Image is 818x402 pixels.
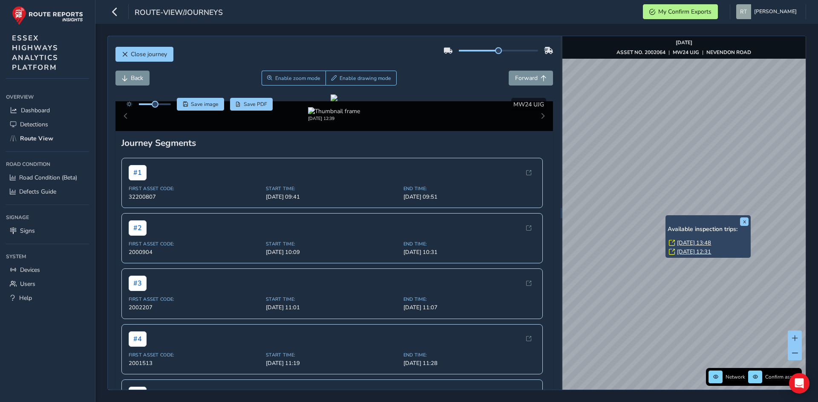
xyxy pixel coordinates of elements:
[266,296,398,302] span: Start Time:
[706,49,751,56] strong: NEVENDON ROAD
[266,185,398,192] span: Start Time:
[266,304,398,311] span: [DATE] 11:01
[129,304,261,311] span: 2002207
[244,101,267,108] span: Save PDF
[509,71,553,86] button: Forward
[6,131,89,145] a: Route View
[135,7,223,19] span: route-view/journeys
[266,241,398,247] span: Start Time:
[177,98,224,111] button: Save
[266,359,398,367] span: [DATE] 11:19
[115,71,150,86] button: Back
[266,352,398,358] span: Start Time:
[677,248,711,256] a: [DATE] 12:31
[129,387,147,402] span: # 5
[191,101,219,108] span: Save image
[129,193,261,201] span: 32200807
[789,373,809,393] div: Open Intercom Messenger
[266,193,398,201] span: [DATE] 09:41
[6,185,89,199] a: Defects Guide
[129,241,261,247] span: First Asset Code:
[765,373,799,380] span: Confirm assets
[129,276,147,291] span: # 3
[513,100,544,108] span: MW24 UJG
[129,331,147,347] span: # 4
[19,188,56,196] span: Defects Guide
[403,248,536,256] span: [DATE] 10:31
[658,8,711,16] span: My Confirm Exports
[736,4,800,19] button: [PERSON_NAME]
[673,49,699,56] strong: MW24 UJG
[403,185,536,192] span: End Time:
[668,226,749,233] h6: Available inspection trips:
[677,239,711,247] a: [DATE] 13:48
[131,74,143,82] span: Back
[262,71,326,86] button: Zoom
[129,165,147,180] span: # 1
[131,50,167,58] span: Close journey
[115,47,173,62] button: Close journey
[121,137,547,149] div: Journey Segments
[643,4,718,19] button: My Confirm Exports
[6,250,89,263] div: System
[230,98,273,111] button: PDF
[21,106,50,114] span: Dashboard
[129,248,261,256] span: 2000904
[6,263,89,277] a: Devices
[403,359,536,367] span: [DATE] 11:28
[275,75,320,82] span: Enable zoom mode
[676,39,692,46] strong: [DATE]
[754,4,797,19] span: [PERSON_NAME]
[740,217,749,226] button: x
[403,304,536,311] span: [DATE] 11:07
[325,71,397,86] button: Draw
[266,248,398,256] span: [DATE] 10:09
[12,6,83,25] img: rr logo
[403,352,536,358] span: End Time:
[616,49,665,56] strong: ASSET NO. 2002064
[6,117,89,131] a: Detections
[308,115,360,122] div: [DATE] 12:39
[515,74,538,82] span: Forward
[616,49,751,56] div: | |
[19,294,32,302] span: Help
[129,220,147,236] span: # 2
[6,103,89,117] a: Dashboard
[6,291,89,305] a: Help
[340,75,391,82] span: Enable drawing mode
[6,158,89,171] div: Road Condition
[20,227,35,235] span: Signs
[308,107,360,115] img: Thumbnail frame
[403,193,536,201] span: [DATE] 09:51
[20,134,53,143] span: Route View
[19,174,77,182] span: Road Condition (Beta)
[403,296,536,302] span: End Time:
[6,171,89,185] a: Road Condition (Beta)
[6,277,89,291] a: Users
[129,359,261,367] span: 2001513
[726,373,745,380] span: Network
[6,224,89,238] a: Signs
[6,91,89,103] div: Overview
[129,185,261,192] span: First Asset Code:
[129,352,261,358] span: First Asset Code:
[736,4,751,19] img: diamond-layout
[12,33,58,72] span: ESSEX HIGHWAYS ANALYTICS PLATFORM
[20,280,35,288] span: Users
[20,266,40,274] span: Devices
[129,296,261,302] span: First Asset Code:
[6,211,89,224] div: Signage
[403,241,536,247] span: End Time:
[20,120,48,128] span: Detections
